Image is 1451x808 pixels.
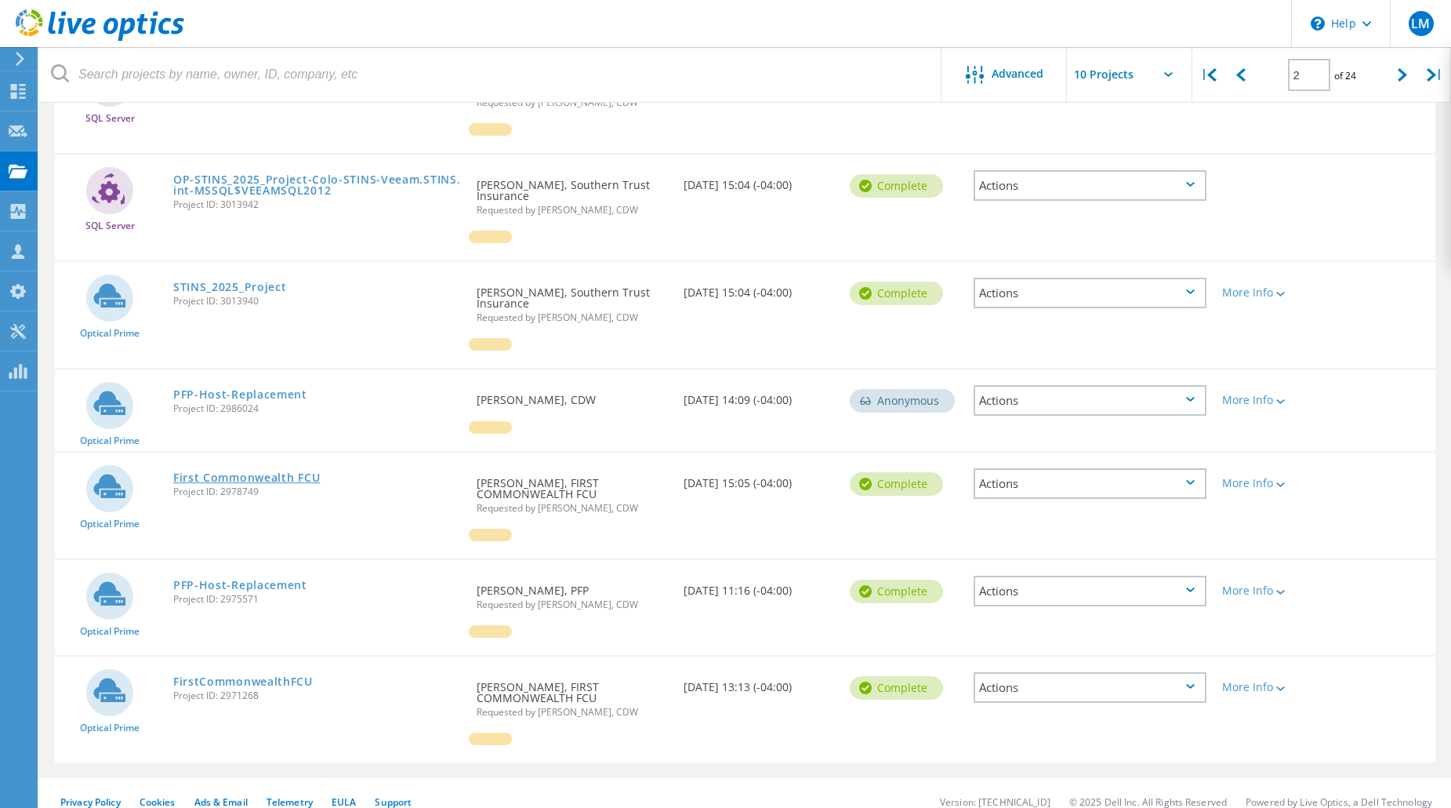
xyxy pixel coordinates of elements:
[1222,682,1317,693] div: More Info
[80,436,140,446] span: Optical Prime
[1411,17,1430,30] span: LM
[173,297,461,306] span: Project ID: 3013940
[1222,395,1317,406] div: More Info
[1222,585,1317,596] div: More Info
[974,170,1206,201] div: Actions
[850,389,955,413] div: Anonymous
[469,560,676,625] div: [PERSON_NAME], PFP
[173,580,307,591] a: PFP-Host-Replacement
[974,468,1206,499] div: Actions
[173,595,461,604] span: Project ID: 2975571
[469,453,676,529] div: [PERSON_NAME], FIRST COMMONWEALTH FCU
[16,33,184,44] a: Live Optics Dashboard
[469,262,676,338] div: [PERSON_NAME], Southern Trust Insurance
[477,313,668,322] span: Requested by [PERSON_NAME], CDW
[80,519,140,529] span: Optical Prime
[676,453,841,504] div: [DATE] 15:05 (-04:00)
[469,657,676,733] div: [PERSON_NAME], FIRST COMMONWEALTH FCU
[173,389,307,400] a: PFP-Host-Replacement
[80,627,140,636] span: Optical Prime
[173,676,313,687] a: FirstCommonwealthFCU
[469,155,676,231] div: [PERSON_NAME], Southern Trust Insurance
[974,278,1206,308] div: Actions
[173,487,461,497] span: Project ID: 2978749
[173,282,287,293] a: STINS_2025_Project
[850,174,943,198] div: Complete
[850,472,943,496] div: Complete
[974,385,1206,416] div: Actions
[1222,287,1317,298] div: More Info
[1311,16,1325,31] svg: \n
[1222,478,1317,489] div: More Info
[974,672,1206,703] div: Actions
[80,329,140,338] span: Optical Prime
[173,174,461,196] a: OP-STINS_2025_Project-Colo-STINS-Veeam.STINS.int-MSSQL$VEEAMSQL2012
[676,369,841,421] div: [DATE] 14:09 (-04:00)
[676,262,841,314] div: [DATE] 15:04 (-04:00)
[469,369,676,421] div: [PERSON_NAME], CDW
[173,691,461,701] span: Project ID: 2971268
[173,200,461,209] span: Project ID: 3013942
[80,723,140,733] span: Optical Prime
[850,580,943,603] div: Complete
[676,657,841,708] div: [DATE] 13:13 (-04:00)
[173,472,320,483] a: First Commonwealth FCU
[676,560,841,612] div: [DATE] 11:16 (-04:00)
[477,708,668,717] span: Requested by [PERSON_NAME], CDW
[1334,69,1356,82] span: of 24
[850,676,943,700] div: Complete
[477,600,668,610] span: Requested by [PERSON_NAME], CDW
[85,114,135,123] span: SQL Server
[477,504,668,513] span: Requested by [PERSON_NAME], CDW
[1419,47,1451,103] div: |
[974,576,1206,606] div: Actions
[1192,47,1224,103] div: |
[850,282,943,305] div: Complete
[173,404,461,413] span: Project ID: 2986024
[477,98,668,107] span: Requested by [PERSON_NAME], CDW
[85,221,135,231] span: SQL Server
[992,68,1043,79] span: Advanced
[39,47,942,102] input: Search projects by name, owner, ID, company, etc
[477,206,668,215] span: Requested by [PERSON_NAME], CDW
[676,155,841,206] div: [DATE] 15:04 (-04:00)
